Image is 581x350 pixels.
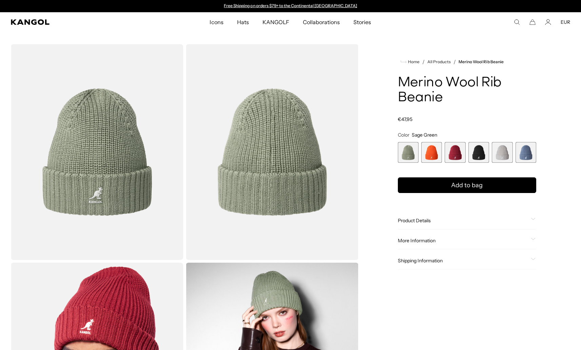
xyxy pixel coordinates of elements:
span: Shipping Information [398,258,528,264]
label: Black [468,142,489,163]
label: Moonstruck [492,142,512,163]
span: More Information [398,238,528,244]
nav: breadcrumbs [398,58,536,66]
li: / [451,58,456,66]
a: Merino Wool Rib Beanie [459,59,504,64]
div: Announcement [221,3,361,9]
li: / [420,58,425,66]
button: Add to bag [398,177,536,193]
summary: Search here [514,19,520,25]
div: 1 of 2 [221,3,361,9]
div: 1 of 6 [398,142,419,163]
a: All Products [427,59,451,64]
span: Hats [237,12,249,32]
a: Home [401,59,420,65]
div: 4 of 6 [468,142,489,163]
span: Collaborations [303,12,340,32]
a: Account [545,19,551,25]
a: Hats [230,12,256,32]
img: color-sage-green [11,44,183,260]
label: Coral Flame [421,142,442,163]
div: 5 of 6 [492,142,512,163]
a: Free Shipping on orders $79+ to the Continental [GEOGRAPHIC_DATA] [224,3,357,8]
a: Collaborations [296,12,347,32]
img: color-sage-green [186,44,358,260]
label: Sage Green [398,142,419,163]
span: €47,95 [398,116,412,122]
label: Denim Blue [516,142,536,163]
span: Color [398,132,409,138]
span: Home [407,59,420,64]
h1: Merino Wool Rib Beanie [398,75,536,105]
div: 3 of 6 [445,142,465,163]
span: Add to bag [451,181,483,190]
a: Stories [347,12,378,32]
button: EUR [561,19,570,25]
span: Sage Green [412,132,437,138]
a: KANGOLF [256,12,296,32]
div: 6 of 6 [516,142,536,163]
a: Kangol [11,19,139,25]
span: Icons [210,12,223,32]
div: 2 of 6 [421,142,442,163]
label: Cranberry [445,142,465,163]
span: Product Details [398,217,528,224]
a: Icons [203,12,230,32]
button: Cart [529,19,536,25]
span: Stories [353,12,371,32]
span: KANGOLF [263,12,289,32]
slideshow-component: Announcement bar [221,3,361,9]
